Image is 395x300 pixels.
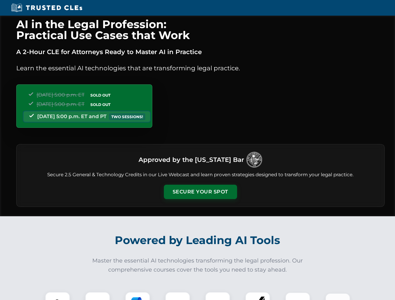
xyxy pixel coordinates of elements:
h1: AI in the Legal Profession: Practical Use Cases that Work [16,19,385,41]
span: [DATE] 5:00 p.m. ET [37,92,84,98]
button: Secure Your Spot [164,185,237,199]
h3: Approved by the [US_STATE] Bar [139,154,244,165]
p: Master the essential AI technologies transforming the legal profession. Our comprehensive courses... [88,256,307,274]
span: SOLD OUT [88,92,113,98]
p: Secure 2.5 General & Technology Credits in our Live Webcast and learn proven strategies designed ... [24,171,377,178]
img: Trusted CLEs [9,3,84,12]
span: SOLD OUT [88,101,113,108]
img: Logo [246,152,262,167]
h2: Powered by Leading AI Tools [24,229,371,251]
p: A 2-Hour CLE for Attorneys Ready to Master AI in Practice [16,47,385,57]
p: Learn the essential AI technologies that are transforming legal practice. [16,63,385,73]
span: [DATE] 5:00 p.m. ET [37,101,84,107]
